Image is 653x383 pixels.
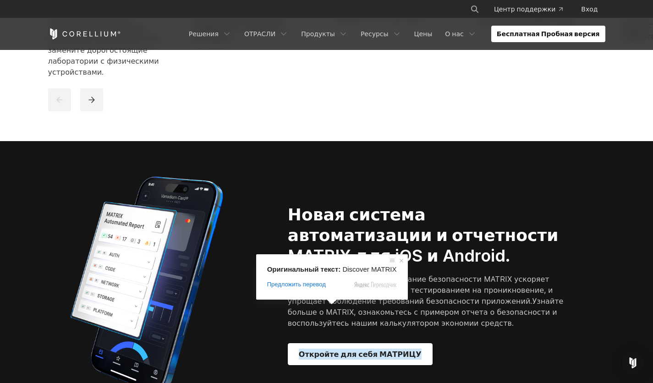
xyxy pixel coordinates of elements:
ya-tr-span: Ресурсы [361,29,389,38]
ya-tr-span: Откройте для себя МАТРИЦУ [299,349,422,360]
button: Поиск [466,1,483,17]
div: Навигационное меню [459,1,605,17]
ya-tr-span: Продукты [301,29,335,38]
a: Откройте для себя МАТРИЦУ [288,343,433,365]
ya-tr-span: Узнайте больше о MATRIX, ознакомьтесь с примером отчета о безопасности и воспользуйтесь нашим кал... [288,296,564,328]
ya-tr-span: О нас [445,29,463,38]
ya-tr-span: Бесплатная Пробная версия [497,29,600,38]
div: Навигационное меню [183,26,605,42]
ya-tr-span: Решения [189,29,219,38]
span: Предложить перевод [267,280,326,289]
ya-tr-span: Цены [414,29,433,38]
button: Предыдущая страница [48,88,71,111]
ya-tr-span: Вход [581,5,598,14]
ya-tr-span: ОТРАСЛИ [244,29,275,38]
span: Оригинальный текст: [267,265,341,273]
a: Дом Кореллиума [48,28,121,39]
button: Далее [80,88,103,111]
ya-tr-span: Автоматизированное тестирование безопасности MATRIX ускоряет работу команд, занимающихся тестиров... [288,274,553,306]
ya-tr-span: Центр поддержки [494,5,555,14]
ya-tr-span: Новая система автоматизации и отчетности MATRIX для iOS и Android. [288,204,559,266]
div: Откройте Интерком-Мессенджер [622,352,644,374]
span: Discover MATRIX [342,265,396,273]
